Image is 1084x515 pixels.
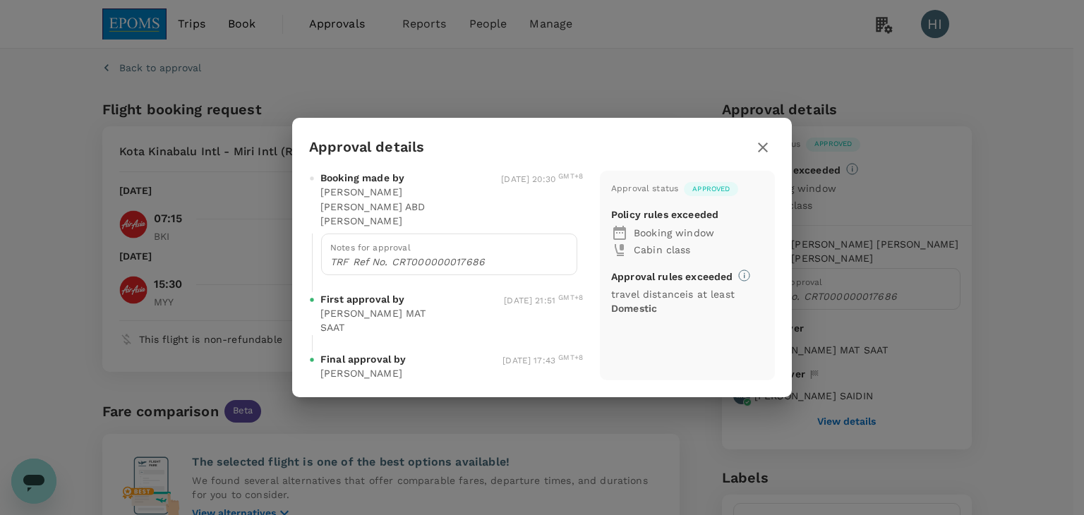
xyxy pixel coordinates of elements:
[309,139,424,155] h3: Approval details
[320,352,406,366] span: Final approval by
[330,255,568,269] p: TRF Ref No. CRT000000017686
[634,226,764,240] p: Booking window
[502,356,583,365] span: [DATE] 17:43
[320,171,404,185] span: Booking made by
[611,207,718,222] p: Policy rules exceeded
[320,366,402,380] p: [PERSON_NAME]
[611,269,733,284] p: Approval rules exceeded
[320,185,452,227] p: [PERSON_NAME] [PERSON_NAME] ABD [PERSON_NAME]
[504,296,583,305] span: [DATE] 21:51
[558,293,583,301] sup: GMT+8
[558,172,583,180] sup: GMT+8
[558,353,583,361] sup: GMT+8
[501,174,583,184] span: [DATE] 20:30
[611,303,657,314] b: Domestic
[330,243,411,253] span: Notes for approval
[634,243,764,257] p: Cabin class
[611,289,735,314] span: travel distance is at least
[684,184,738,194] span: Approved
[611,182,678,196] div: Approval status
[320,306,452,334] p: [PERSON_NAME] MAT SAAT
[320,292,405,306] span: First approval by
